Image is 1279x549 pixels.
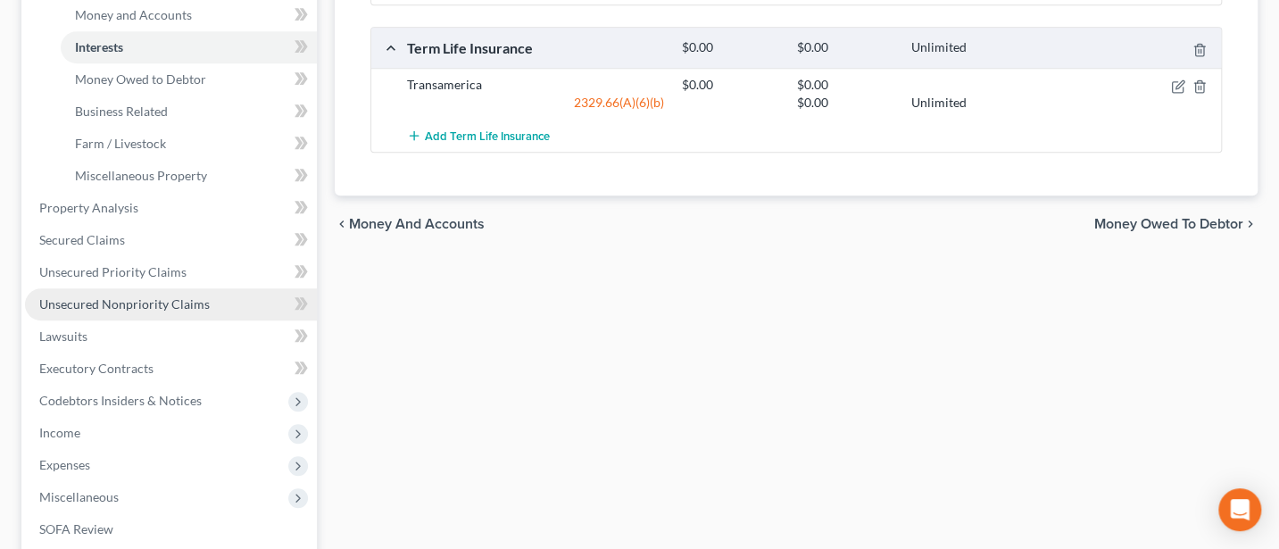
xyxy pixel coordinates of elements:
[39,264,187,279] span: Unsecured Priority Claims
[425,129,550,143] span: Add Term Life Insurance
[25,353,317,385] a: Executory Contracts
[75,39,123,54] span: Interests
[349,217,485,231] span: Money and Accounts
[398,38,673,57] div: Term Life Insurance
[787,39,901,56] div: $0.00
[61,31,317,63] a: Interests
[25,224,317,256] a: Secured Claims
[335,217,485,231] button: chevron_left Money and Accounts
[75,104,168,119] span: Business Related
[39,232,125,247] span: Secured Claims
[39,489,119,504] span: Miscellaneous
[1094,217,1243,231] span: Money Owed to Debtor
[902,39,1017,56] div: Unlimited
[75,7,192,22] span: Money and Accounts
[1094,217,1258,231] button: Money Owed to Debtor chevron_right
[1218,488,1261,531] div: Open Intercom Messenger
[673,39,787,56] div: $0.00
[39,361,154,376] span: Executory Contracts
[39,521,113,537] span: SOFA Review
[75,168,207,183] span: Miscellaneous Property
[25,288,317,320] a: Unsecured Nonpriority Claims
[61,63,317,96] a: Money Owed to Debtor
[1243,217,1258,231] i: chevron_right
[61,96,317,128] a: Business Related
[398,76,673,94] div: Transamerica
[39,425,80,440] span: Income
[39,329,87,344] span: Lawsuits
[335,217,349,231] i: chevron_left
[39,200,138,215] span: Property Analysis
[25,320,317,353] a: Lawsuits
[61,128,317,160] a: Farm / Livestock
[25,513,317,545] a: SOFA Review
[75,71,206,87] span: Money Owed to Debtor
[25,192,317,224] a: Property Analysis
[902,94,1017,112] div: Unlimited
[39,296,210,312] span: Unsecured Nonpriority Claims
[407,119,550,152] button: Add Term Life Insurance
[61,160,317,192] a: Miscellaneous Property
[787,76,901,94] div: $0.00
[75,136,166,151] span: Farm / Livestock
[673,76,787,94] div: $0.00
[398,94,673,112] div: 2329.66(A)(6)(b)
[39,393,202,408] span: Codebtors Insiders & Notices
[25,256,317,288] a: Unsecured Priority Claims
[787,94,901,112] div: $0.00
[39,457,90,472] span: Expenses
